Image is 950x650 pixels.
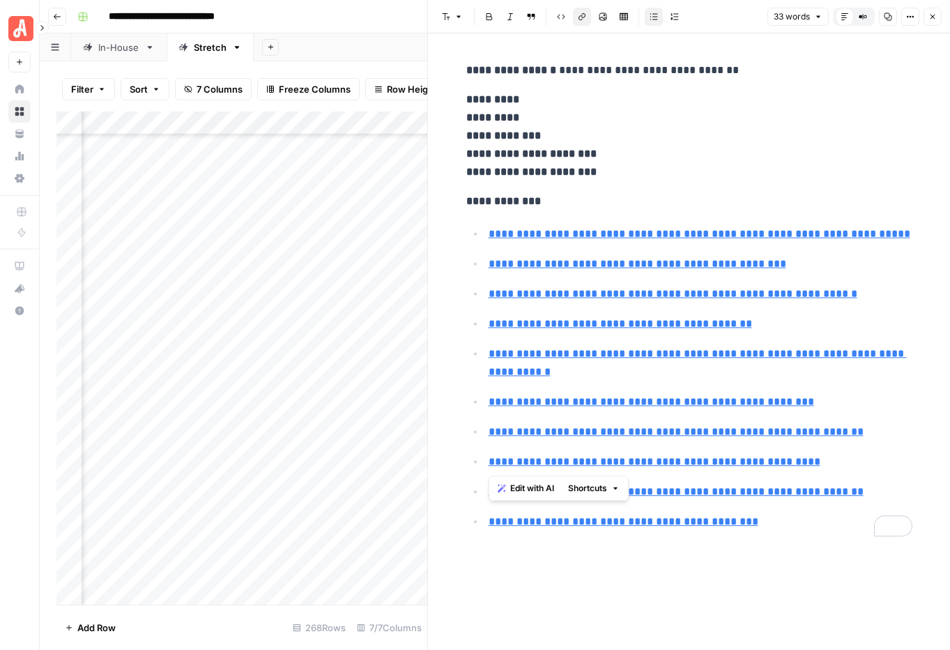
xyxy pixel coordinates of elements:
[71,33,167,61] a: In-House
[279,82,351,96] span: Freeze Columns
[568,482,607,495] span: Shortcuts
[8,11,31,46] button: Workspace: Angi
[365,78,446,100] button: Row Height
[8,167,31,189] a: Settings
[458,56,921,542] div: To enrich screen reader interactions, please activate Accessibility in Grammarly extension settings
[175,78,252,100] button: 7 Columns
[71,82,93,96] span: Filter
[8,145,31,167] a: Usage
[9,278,30,299] div: What's new?
[351,617,427,639] div: 7/7 Columns
[767,8,829,26] button: 33 words
[8,277,31,300] button: What's new?
[77,621,116,635] span: Add Row
[8,255,31,277] a: AirOps Academy
[8,16,33,41] img: Angi Logo
[8,123,31,145] a: Your Data
[387,82,437,96] span: Row Height
[510,482,554,495] span: Edit with AI
[562,479,625,497] button: Shortcuts
[130,82,148,96] span: Sort
[167,33,254,61] a: Stretch
[194,40,227,54] div: Stretch
[8,300,31,322] button: Help + Support
[492,479,560,497] button: Edit with AI
[257,78,360,100] button: Freeze Columns
[8,78,31,100] a: Home
[121,78,169,100] button: Sort
[287,617,351,639] div: 268 Rows
[197,82,243,96] span: 7 Columns
[8,100,31,123] a: Browse
[62,78,115,100] button: Filter
[774,10,810,23] span: 33 words
[56,617,124,639] button: Add Row
[98,40,139,54] div: In-House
